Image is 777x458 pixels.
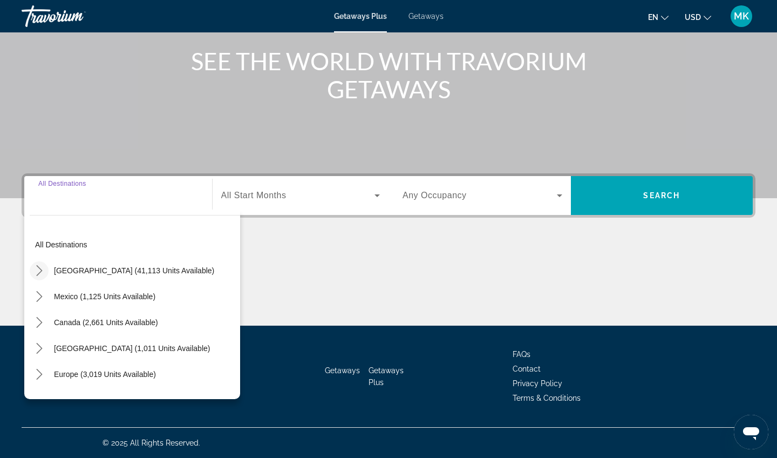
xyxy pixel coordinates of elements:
[54,318,158,327] span: Canada (2,661 units available)
[54,292,155,301] span: Mexico (1,125 units available)
[221,191,287,200] span: All Start Months
[30,235,240,254] button: Select destination: All destinations
[648,9,669,25] button: Change language
[685,13,701,22] span: USD
[513,394,581,402] a: Terms & Conditions
[38,180,86,187] span: All Destinations
[734,415,768,449] iframe: Кнопка запуска окна обмена сообщениями
[369,366,404,387] a: Getaways Plus
[513,365,541,373] a: Contact
[54,370,156,379] span: Europe (3,019 units available)
[35,240,87,249] span: All destinations
[30,391,49,410] button: Toggle Australia (237 units available) submenu
[30,339,49,358] button: Toggle Caribbean & Atlantic Islands (1,011 units available) submenu
[49,390,209,410] button: Select destination: Australia (237 units available)
[30,261,49,280] button: Toggle United States (41,113 units available) submenu
[334,12,387,21] a: Getaways Plus
[685,9,711,25] button: Change currency
[49,313,163,332] button: Select destination: Canada (2,661 units available)
[49,365,161,384] button: Select destination: Europe (3,019 units available)
[22,2,129,30] a: Travorium
[49,261,220,280] button: Select destination: United States (41,113 units available)
[727,5,755,28] button: User Menu
[513,350,530,359] a: FAQs
[513,379,562,388] a: Privacy Policy
[325,366,360,375] a: Getaways
[643,191,680,200] span: Search
[734,11,749,22] span: MK
[571,176,753,215] button: Search
[38,190,198,203] input: Select destination
[103,439,200,447] span: © 2025 All Rights Reserved.
[30,365,49,384] button: Toggle Europe (3,019 units available) submenu
[408,12,444,21] a: Getaways
[49,339,215,358] button: Select destination: Caribbean & Atlantic Islands (1,011 units available)
[24,210,240,399] div: Destination options
[648,13,658,22] span: en
[30,313,49,332] button: Toggle Canada (2,661 units available) submenu
[54,344,210,353] span: [GEOGRAPHIC_DATA] (1,011 units available)
[54,266,214,275] span: [GEOGRAPHIC_DATA] (41,113 units available)
[30,287,49,306] button: Toggle Mexico (1,125 units available) submenu
[186,47,591,103] h1: SEE THE WORLD WITH TRAVORIUM GETAWAYS
[403,191,467,200] span: Any Occupancy
[49,287,161,306] button: Select destination: Mexico (1,125 units available)
[24,176,753,215] div: Search widget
